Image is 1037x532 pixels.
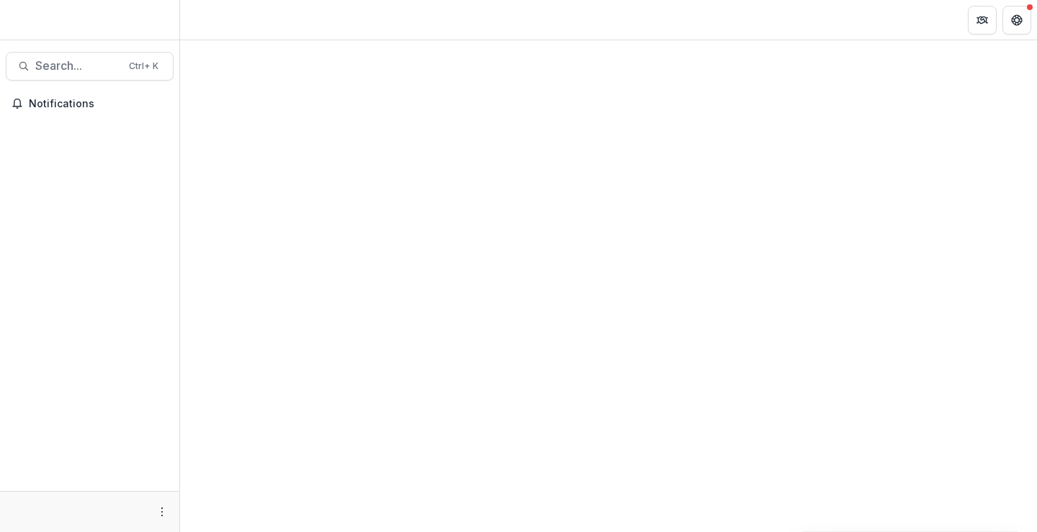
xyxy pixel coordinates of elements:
[186,9,247,30] nav: breadcrumb
[968,6,997,35] button: Partners
[6,92,174,115] button: Notifications
[153,503,171,520] button: More
[1002,6,1031,35] button: Get Help
[35,59,120,73] span: Search...
[126,58,161,74] div: Ctrl + K
[6,52,174,81] button: Search...
[29,98,168,110] span: Notifications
